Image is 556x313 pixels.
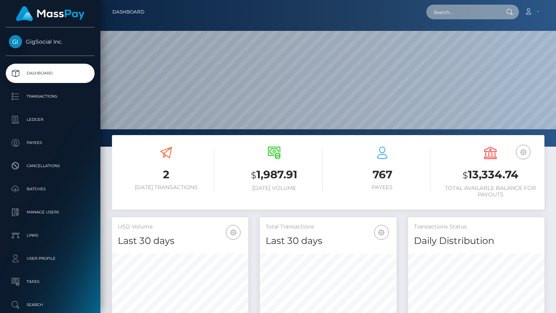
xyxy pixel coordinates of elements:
h3: 13,334.74 [442,167,539,183]
small: $ [251,170,256,181]
h3: 2 [118,167,214,182]
a: Ledger [6,110,95,129]
p: Ledger [9,114,92,125]
h6: Payees [334,184,431,191]
span: GigSocial Inc. [6,38,95,45]
input: Search... [426,5,499,19]
h6: Total Available Balance for Payouts [442,185,539,198]
h5: USD Volume [118,223,242,231]
h4: Daily Distribution [414,234,539,248]
img: GigSocial Inc. [9,35,22,48]
a: Batches [6,179,95,199]
a: Cancellations [6,156,95,176]
h4: Last 30 days [266,234,390,248]
img: MassPay Logo [16,6,85,21]
a: User Profile [6,249,95,268]
a: Payees [6,133,95,152]
h5: Transactions Status [414,223,539,231]
a: Links [6,226,95,245]
p: Dashboard [9,68,92,79]
h6: [DATE] Volume [226,185,322,191]
h3: 767 [334,167,431,182]
a: Transactions [6,87,95,106]
p: User Profile [9,253,92,264]
a: Dashboard [6,64,95,83]
p: Payees [9,137,92,149]
a: Taxes [6,272,95,291]
h5: Total Transactions [266,223,390,231]
small: $ [463,170,468,181]
h4: Last 30 days [118,234,242,248]
p: Search [9,299,92,311]
p: Manage Users [9,206,92,218]
p: Cancellations [9,160,92,172]
p: Taxes [9,276,92,288]
p: Batches [9,183,92,195]
a: Manage Users [6,203,95,222]
a: Dashboard [112,4,144,20]
h6: [DATE] Transactions [118,184,214,191]
p: Transactions [9,91,92,102]
h3: 1,987.91 [226,167,322,183]
p: Links [9,230,92,241]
